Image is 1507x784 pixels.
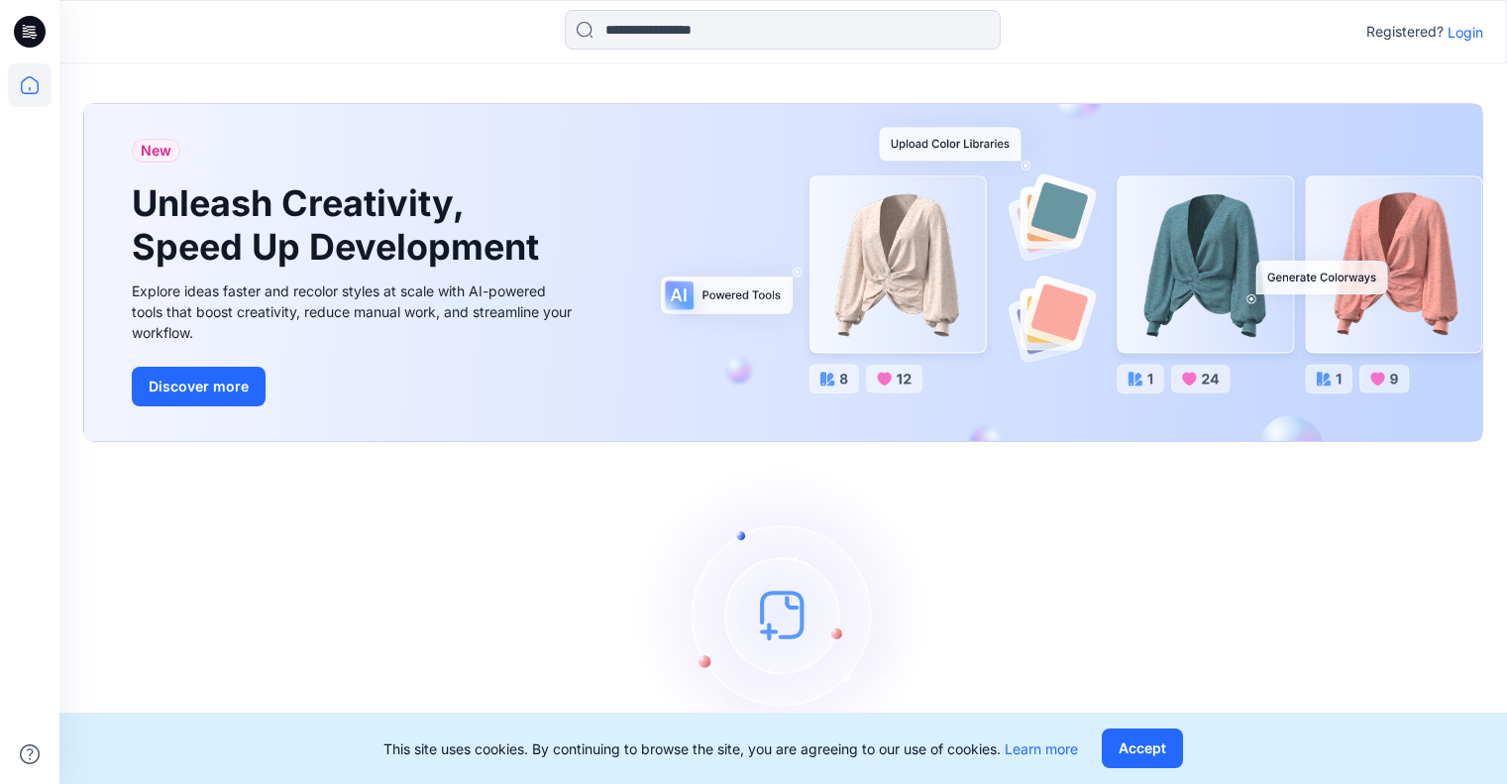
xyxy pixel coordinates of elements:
[1102,728,1183,768] button: Accept
[132,367,266,406] button: Discover more
[141,139,171,163] span: New
[635,466,932,763] img: empty-state-image.svg
[132,280,578,343] div: Explore ideas faster and recolor styles at scale with AI-powered tools that boost creativity, red...
[383,738,1078,759] p: This site uses cookies. By continuing to browse the site, you are agreeing to our use of cookies.
[1005,740,1078,757] a: Learn more
[132,182,548,268] h1: Unleash Creativity, Speed Up Development
[1366,20,1444,44] p: Registered?
[132,367,578,406] a: Discover more
[1448,22,1483,43] p: Login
